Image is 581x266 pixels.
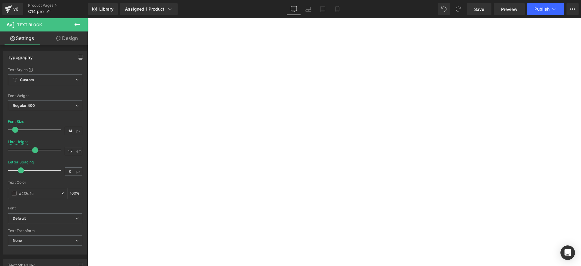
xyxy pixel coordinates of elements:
div: Font [8,206,82,210]
div: Text Transform [8,229,82,233]
a: Mobile [330,3,345,15]
b: Regular 400 [13,103,35,108]
a: Preview [494,3,525,15]
i: Default [13,216,26,221]
a: Desktop [287,3,301,15]
div: % [67,188,82,199]
a: Laptop [301,3,316,15]
a: Design [45,31,89,45]
div: Letter Spacing [8,160,34,164]
input: Color [19,190,58,197]
span: Publish [534,7,550,11]
div: Assigned 1 Product [125,6,173,12]
span: Library [99,6,113,12]
div: Open Intercom Messenger [560,245,575,260]
span: Preview [501,6,517,12]
div: Font Size [8,120,25,124]
span: Text Block [17,22,42,27]
a: v6 [2,3,23,15]
a: Product Pages [28,3,88,8]
button: Redo [452,3,464,15]
div: Text Styles [8,67,82,72]
div: Typography [8,51,33,60]
div: Font Weight [8,94,82,98]
button: Undo [438,3,450,15]
div: Line Height [8,140,28,144]
a: New Library [88,3,118,15]
div: Text Color [8,180,82,185]
span: px [76,129,81,133]
span: Save [474,6,484,12]
b: Custom [20,77,34,83]
b: None [13,238,22,243]
button: More [566,3,579,15]
button: Publish [527,3,564,15]
div: v6 [12,5,20,13]
span: C14 pro [28,9,44,14]
span: em [76,149,81,153]
span: px [76,169,81,173]
a: Tablet [316,3,330,15]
